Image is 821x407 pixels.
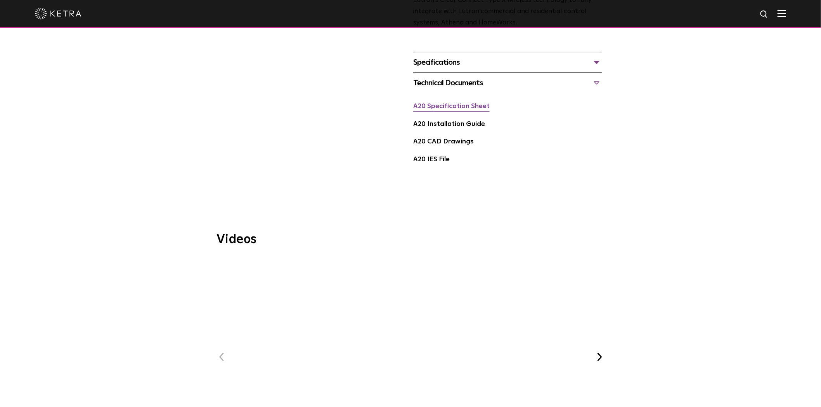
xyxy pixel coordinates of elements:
a: A20 Installation Guide [413,121,485,128]
div: Technical Documents [413,77,602,89]
img: ketra-logo-2019-white [35,8,81,19]
img: Hamburger%20Nav.svg [778,10,786,17]
h3: Videos [217,233,604,246]
button: Previous [217,352,227,362]
a: A20 CAD Drawings [413,138,474,145]
a: A20 IES File [413,156,450,163]
img: search icon [760,10,769,19]
div: Specifications [413,56,602,69]
button: Next [594,352,604,362]
a: A20 Specification Sheet [413,103,490,110]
